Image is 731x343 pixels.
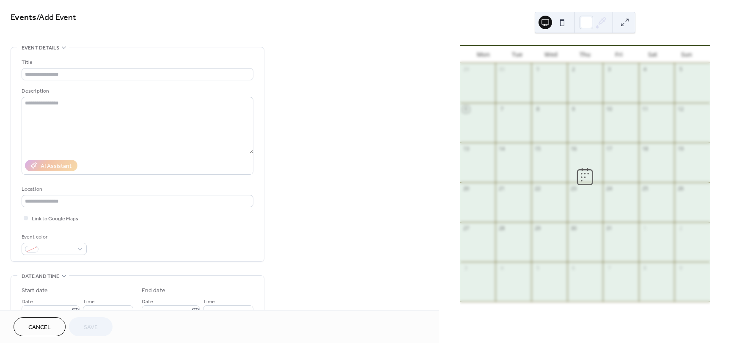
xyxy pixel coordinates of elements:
div: 3 [462,265,470,272]
div: 8 [641,265,649,272]
span: Time [83,297,95,306]
div: 4 [641,66,649,73]
div: 5 [534,265,541,272]
div: Wed [534,46,568,63]
div: 10 [606,106,613,113]
div: 30 [498,66,506,73]
div: 12 [677,106,684,113]
div: 26 [677,185,684,192]
div: 27 [462,225,470,232]
div: Description [22,87,252,96]
div: Event color [22,233,85,241]
span: Cancel [28,323,51,332]
div: 13 [462,145,470,153]
div: 18 [641,145,649,153]
div: 29 [462,66,470,73]
div: Sun [670,46,704,63]
div: Thu [568,46,602,63]
div: 21 [498,185,506,192]
span: Time [203,297,215,306]
div: Title [22,58,252,67]
div: 30 [570,225,577,232]
div: 11 [641,106,649,113]
div: 24 [606,185,613,192]
div: 20 [462,185,470,192]
div: End date [142,286,165,295]
div: 3 [606,66,613,73]
div: 31 [606,225,613,232]
div: 23 [570,185,577,192]
div: 9 [677,265,684,272]
span: Date [22,297,33,306]
div: Sat [636,46,670,63]
div: 14 [498,145,506,153]
div: 7 [498,106,506,113]
div: 5 [677,66,684,73]
div: 15 [534,145,541,153]
span: Date [142,297,153,306]
div: 1 [534,66,541,73]
div: 25 [641,185,649,192]
div: 4 [498,265,506,272]
span: Link to Google Maps [32,214,78,223]
div: 16 [570,145,577,153]
div: 29 [534,225,541,232]
div: 2 [570,66,577,73]
div: Mon [467,46,500,63]
div: Start date [22,286,48,295]
div: 7 [606,265,613,272]
div: Tue [500,46,534,63]
div: Location [22,185,252,194]
div: 1 [641,225,649,232]
div: 9 [570,106,577,113]
div: 6 [462,106,470,113]
div: 2 [677,225,684,232]
div: 19 [677,145,684,153]
div: 22 [534,185,541,192]
div: 6 [570,265,577,272]
button: Cancel [14,317,66,336]
span: Event details [22,44,59,52]
div: 8 [534,106,541,113]
span: / Add Event [36,9,76,26]
div: Fri [602,46,636,63]
span: Date and time [22,272,59,281]
div: 17 [606,145,613,153]
div: 28 [498,225,506,232]
a: Events [11,9,36,26]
